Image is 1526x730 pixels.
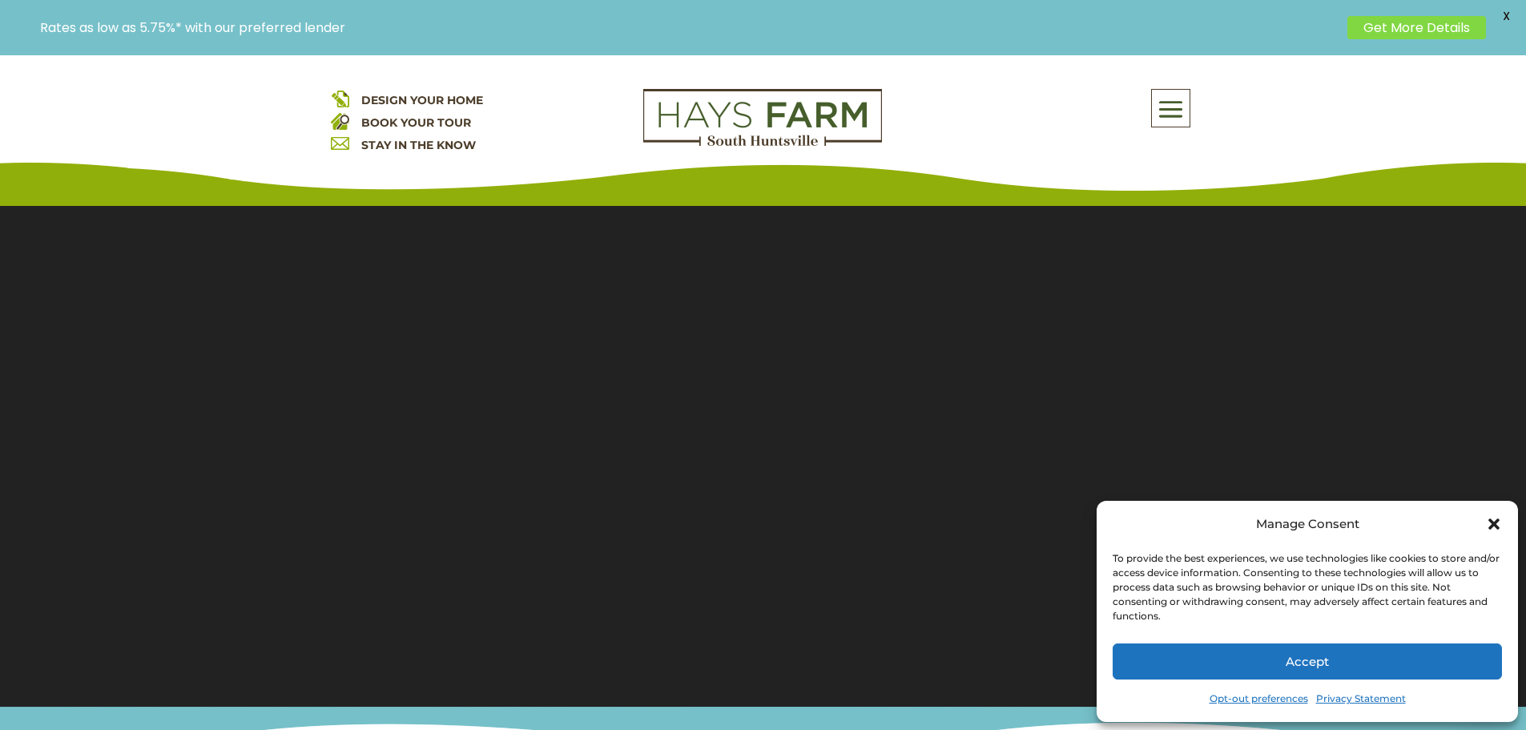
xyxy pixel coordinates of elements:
a: BOOK YOUR TOUR [361,115,471,130]
img: Logo [643,89,882,147]
a: Privacy Statement [1316,688,1406,710]
a: Get More Details [1347,16,1486,39]
img: book your home tour [331,111,349,130]
a: DESIGN YOUR HOME [361,93,483,107]
div: Manage Consent [1256,513,1359,535]
p: Rates as low as 5.75%* with our preferred lender [40,20,1339,35]
span: X [1494,4,1518,28]
div: To provide the best experiences, we use technologies like cookies to store and/or access device i... [1113,551,1500,623]
div: Close dialog [1486,516,1502,532]
img: design your home [331,89,349,107]
a: hays farm homes huntsville development [643,135,882,150]
a: STAY IN THE KNOW [361,138,476,152]
button: Accept [1113,643,1502,680]
a: Opt-out preferences [1210,688,1308,710]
